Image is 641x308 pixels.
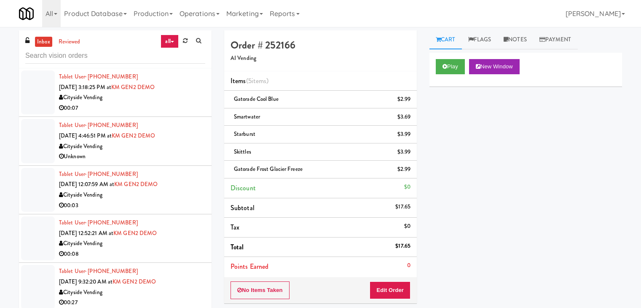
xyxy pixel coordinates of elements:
span: · [PHONE_NUMBER] [85,219,138,227]
a: KM GEN2 DEMO [113,278,156,286]
div: $2.99 [397,94,411,105]
span: · [PHONE_NUMBER] [85,267,138,275]
a: Tablet User· [PHONE_NUMBER] [59,267,138,275]
button: Play [436,59,465,74]
a: Tablet User· [PHONE_NUMBER] [59,73,138,81]
span: Subtotal [231,203,255,213]
a: Tablet User· [PHONE_NUMBER] [59,170,138,178]
span: Gatorade Cool Blue [234,95,279,103]
span: Total [231,242,244,252]
div: 0 [407,260,410,271]
span: (5 ) [246,76,269,86]
span: [DATE] 9:32:20 AM at [59,278,113,286]
h5: AI Vending [231,55,410,62]
span: Tax [231,222,239,232]
span: Points Earned [231,262,268,271]
span: [DATE] 4:46:51 PM at [59,132,112,140]
div: Cityside Vending [59,141,205,152]
div: $0 [404,221,410,232]
span: [DATE] 12:52:21 AM at [59,229,113,237]
a: Tablet User· [PHONE_NUMBER] [59,219,138,227]
h4: Order # 252166 [231,40,410,51]
button: Edit Order [370,281,410,299]
a: all [161,35,178,48]
a: Payment [533,30,578,49]
span: · [PHONE_NUMBER] [85,73,138,81]
img: Micromart [19,6,34,21]
div: 00:27 [59,297,205,308]
a: inbox [35,37,52,47]
a: Tablet User· [PHONE_NUMBER] [59,121,138,129]
div: 00:08 [59,249,205,259]
span: · [PHONE_NUMBER] [85,121,138,129]
li: Tablet User· [PHONE_NUMBER][DATE] 4:46:51 PM atKM GEN2 DEMOCityside VendingUnknown [19,117,212,165]
div: Cityside Vending [59,92,205,103]
div: Cityside Vending [59,287,205,298]
span: · [PHONE_NUMBER] [85,170,138,178]
span: Discount [231,183,256,193]
div: $3.69 [397,112,411,122]
div: Cityside Vending [59,238,205,249]
span: [DATE] 3:18:25 PM at [59,83,111,91]
a: KM GEN2 DEMO [111,83,155,91]
span: Gatorade Frost Glacier Freeze [234,165,303,173]
a: Cart [429,30,462,49]
div: 00:07 [59,103,205,113]
li: Tablet User· [PHONE_NUMBER][DATE] 3:18:25 PM atKM GEN2 DEMOCityside Vending00:07 [19,68,212,117]
div: $0 [404,182,410,192]
div: Cityside Vending [59,190,205,200]
ng-pluralize: items [252,76,267,86]
a: Notes [497,30,533,49]
div: $17.65 [395,202,410,212]
div: 00:03 [59,200,205,211]
a: reviewed [56,37,83,47]
div: Unknown [59,151,205,162]
input: Search vision orders [25,48,205,64]
span: Smartwater [234,113,260,121]
span: [DATE] 12:07:59 AM at [59,180,114,188]
div: $2.99 [397,164,411,175]
li: Tablet User· [PHONE_NUMBER][DATE] 12:52:21 AM atKM GEN2 DEMOCityside Vending00:08 [19,214,212,263]
div: $3.99 [397,129,411,140]
button: New Window [469,59,520,74]
li: Tablet User· [PHONE_NUMBER][DATE] 12:07:59 AM atKM GEN2 DEMOCityside Vending00:03 [19,166,212,214]
span: Skittles [234,148,251,156]
button: No Items Taken [231,281,290,299]
span: Items [231,76,268,86]
div: $3.99 [397,147,411,157]
span: Starburst [234,130,255,138]
a: KM GEN2 DEMO [112,132,155,140]
a: KM GEN2 DEMO [113,229,157,237]
div: $17.65 [395,241,410,251]
a: KM GEN2 DEMO [114,180,158,188]
a: Flags [462,30,498,49]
